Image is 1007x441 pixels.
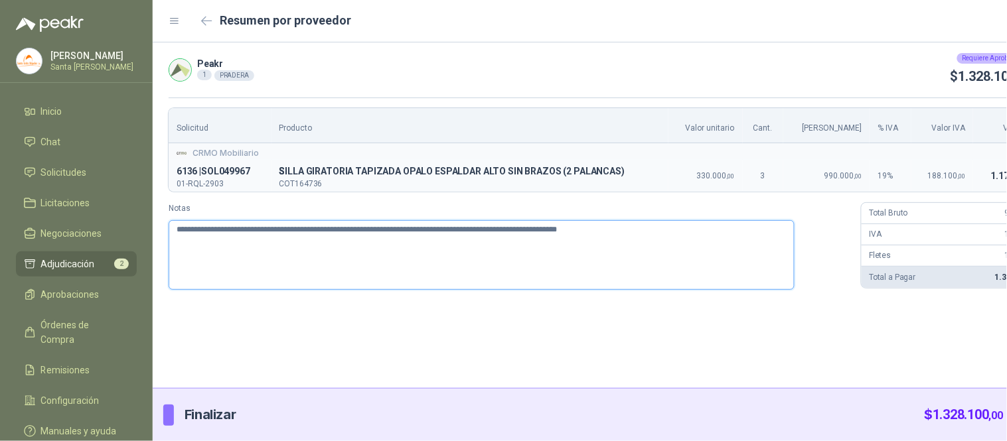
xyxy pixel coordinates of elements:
img: Company Logo [169,59,191,81]
p: COT164736 [279,180,660,188]
span: ,00 [957,172,965,180]
img: Company Logo [17,48,42,74]
span: 188.100 [927,171,965,180]
p: [PERSON_NAME] [50,51,133,60]
a: Inicio [16,99,137,124]
p: Total a Pagar [870,271,916,284]
span: 990.000 [824,171,862,180]
a: Configuración [16,388,137,413]
p: 6136 | SOL049967 [177,164,264,180]
h2: Resumen por proveedor [220,11,352,30]
p: $ [925,405,1004,425]
th: Valor unitario [668,108,743,143]
a: Licitaciones [16,190,137,216]
span: Licitaciones [41,196,90,210]
th: [PERSON_NAME] [783,108,870,143]
p: IVA [870,228,882,241]
span: Chat [41,135,61,149]
a: Remisiones [16,357,137,383]
div: 1 [197,70,212,80]
img: Logo peakr [16,16,84,32]
p: Peakr [197,59,254,68]
span: ,00 [727,172,735,180]
p: Total Bruto [870,207,908,220]
span: 330.000 [697,171,735,180]
th: Producto [271,108,668,143]
span: Aprobaciones [41,287,100,302]
div: PRADERA [214,70,254,81]
span: Manuales y ayuda [41,424,117,438]
td: 19 % [870,160,911,192]
p: 01-RQL-2903 [177,180,264,188]
span: 2 [114,259,129,269]
td: 3 [743,160,783,192]
th: % IVA [870,108,911,143]
p: Finalizar [185,405,236,425]
span: ,00 [989,409,1003,422]
a: Aprobaciones [16,282,137,307]
span: Configuración [41,393,100,408]
span: Órdenes de Compra [41,318,124,347]
span: 1.328.100 [933,407,1003,422]
a: Negociaciones [16,221,137,246]
a: Órdenes de Compra [16,312,137,352]
img: Company Logo [177,149,187,159]
a: Chat [16,129,137,155]
a: Solicitudes [16,160,137,185]
th: Solicitud [169,108,271,143]
span: Solicitudes [41,165,87,180]
label: Notas [169,202,850,215]
p: Fletes [870,249,891,262]
p: S [279,164,660,180]
th: Cant. [743,108,783,143]
span: Negociaciones [41,226,102,241]
span: Inicio [41,104,62,119]
th: Valor IVA [911,108,973,143]
a: Adjudicación2 [16,251,137,277]
span: Adjudicación [41,257,95,271]
p: Santa [PERSON_NAME] [50,63,133,71]
span: ,00 [854,172,862,180]
span: SILLA GIRATORIA TAPIZADA OPALO ESPALDAR ALTO SIN BRAZOS (2 PALANCAS) [279,164,660,180]
span: Remisiones [41,363,90,377]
